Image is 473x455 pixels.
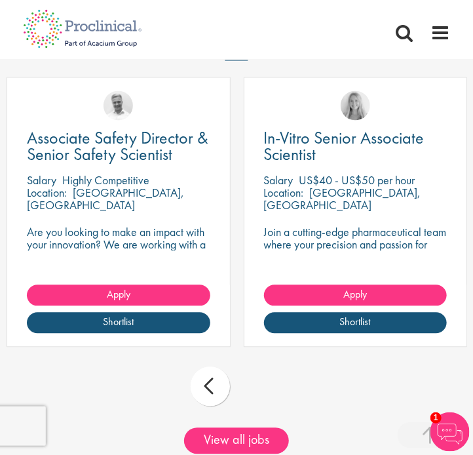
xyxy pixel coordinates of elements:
a: In-Vitro Senior Associate Scientist [264,130,447,163]
span: In-Vitro Senior Associate Scientist [264,127,425,166]
p: US$40 - US$50 per hour [299,173,415,188]
img: Shannon Briggs [341,91,370,121]
span: Location: [264,186,304,201]
span: Salary [27,173,56,188]
p: [GEOGRAPHIC_DATA], [GEOGRAPHIC_DATA] [264,186,421,213]
p: Join a cutting-edge pharmaceutical team where your precision and passion for science will help sh... [264,226,447,276]
span: Apply [343,288,367,302]
a: Apply [264,285,447,306]
span: Apply [107,288,130,302]
a: Associate Safety Director & Senior Safety Scientist [27,130,210,163]
span: Location: [27,186,67,201]
a: Apply [27,285,210,306]
div: prev [191,367,230,406]
p: Are you looking to make an impact with your innovation? We are working with a well-established ph... [27,226,210,288]
a: View all jobs [184,428,289,454]
a: Shortlist [264,313,447,334]
span: Salary [264,173,293,188]
p: Highly Competitive [62,173,149,188]
span: Associate Safety Director & Senior Safety Scientist [27,127,208,166]
span: 1 [430,412,442,424]
p: [GEOGRAPHIC_DATA], [GEOGRAPHIC_DATA] [27,186,184,213]
a: Shortlist [27,313,210,334]
img: Chatbot [430,412,470,452]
